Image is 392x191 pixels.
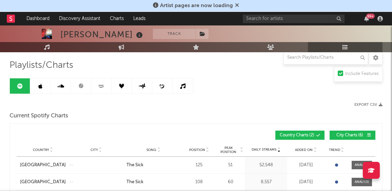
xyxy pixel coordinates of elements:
span: Position [189,148,205,152]
a: The Sick [126,179,180,186]
span: Artist pages are now loading [160,3,233,8]
span: Country Charts ( 2 ) [280,133,314,137]
a: The Sick [126,162,180,169]
div: [PERSON_NAME] [60,29,144,40]
span: City [91,148,98,152]
div: 108 [184,179,214,186]
input: Search Playlists/Charts [283,51,368,64]
button: Track [153,29,195,39]
span: Trend [329,148,340,152]
button: Export CSV [354,103,383,107]
div: [DATE] [289,162,323,169]
span: Country [33,148,49,152]
span: Dismiss [235,3,239,8]
div: 8,557 [247,179,286,186]
div: 52,548 [247,162,286,169]
div: 125 [184,162,214,169]
span: Added On [295,148,313,152]
span: Song [146,148,156,152]
div: The Sick [126,162,143,169]
span: Peak Position [218,146,239,154]
button: Country Charts(2) [275,131,325,140]
a: Charts [105,12,129,25]
a: Leads [129,12,150,25]
div: 51 [218,162,243,169]
span: Playlists/Charts [9,61,73,70]
div: [DATE] [289,179,323,186]
input: Search for artists [243,15,345,23]
a: [GEOGRAPHIC_DATA] [20,179,66,186]
span: City Charts ( 6 ) [334,133,365,137]
button: City Charts(6) [330,131,375,140]
a: Discovery Assistant [54,12,105,25]
div: The Sick [126,179,143,186]
a: [GEOGRAPHIC_DATA] [20,162,66,169]
div: 60 [218,179,243,186]
div: Include Features [345,70,379,78]
span: Daily Streams [252,147,276,152]
a: Dashboard [22,12,54,25]
span: Current Spotify Charts [9,112,68,120]
div: 99 + [366,14,375,19]
button: 99+ [364,16,369,21]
